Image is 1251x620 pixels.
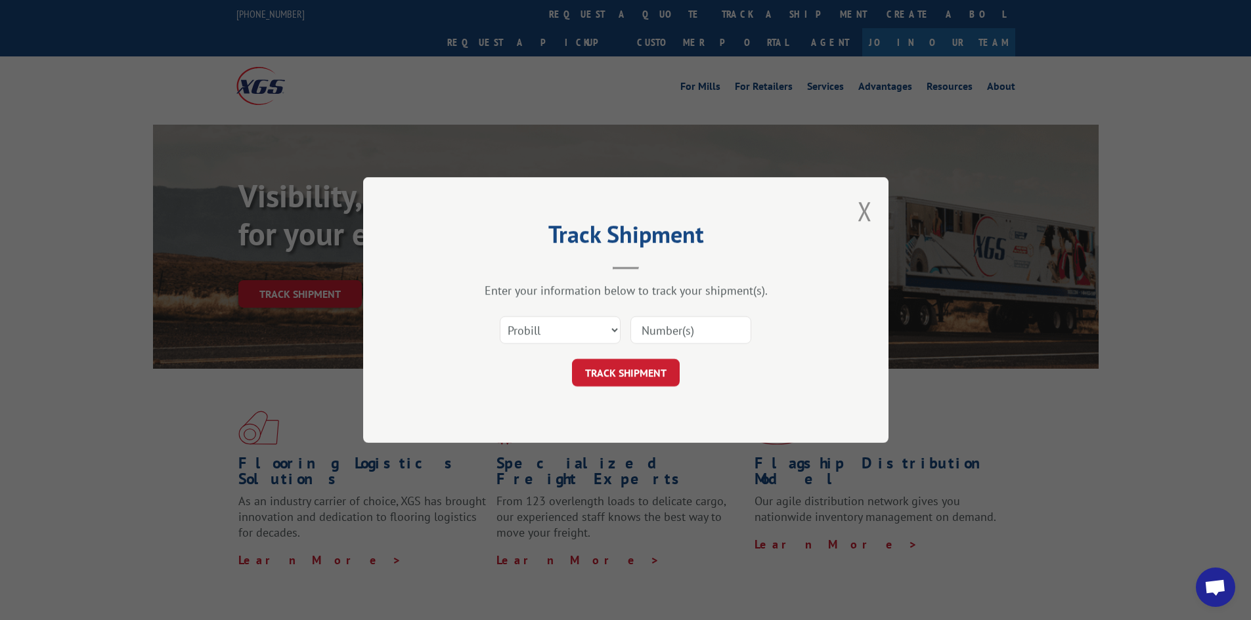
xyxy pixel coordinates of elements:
div: Enter your information below to track your shipment(s). [429,283,823,298]
h2: Track Shipment [429,225,823,250]
button: Close modal [858,194,872,228]
button: TRACK SHIPMENT [572,359,680,386]
a: Open chat [1196,568,1235,607]
input: Number(s) [630,316,751,344]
